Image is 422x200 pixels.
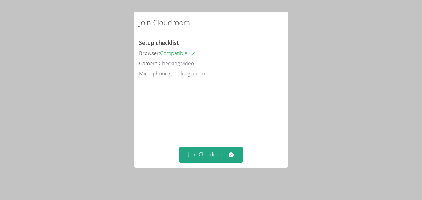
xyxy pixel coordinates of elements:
[179,147,243,162] button: Join Cloudroom
[159,60,198,67] span: Checking video...
[139,49,160,57] span: Browser:
[139,70,169,77] span: Microphone:
[160,49,196,57] span: Compatible
[169,70,209,77] span: Checking audio...
[139,17,190,28] h2: Join Cloudroom
[139,39,179,46] span: Setup checklist
[139,60,159,67] span: Camera:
